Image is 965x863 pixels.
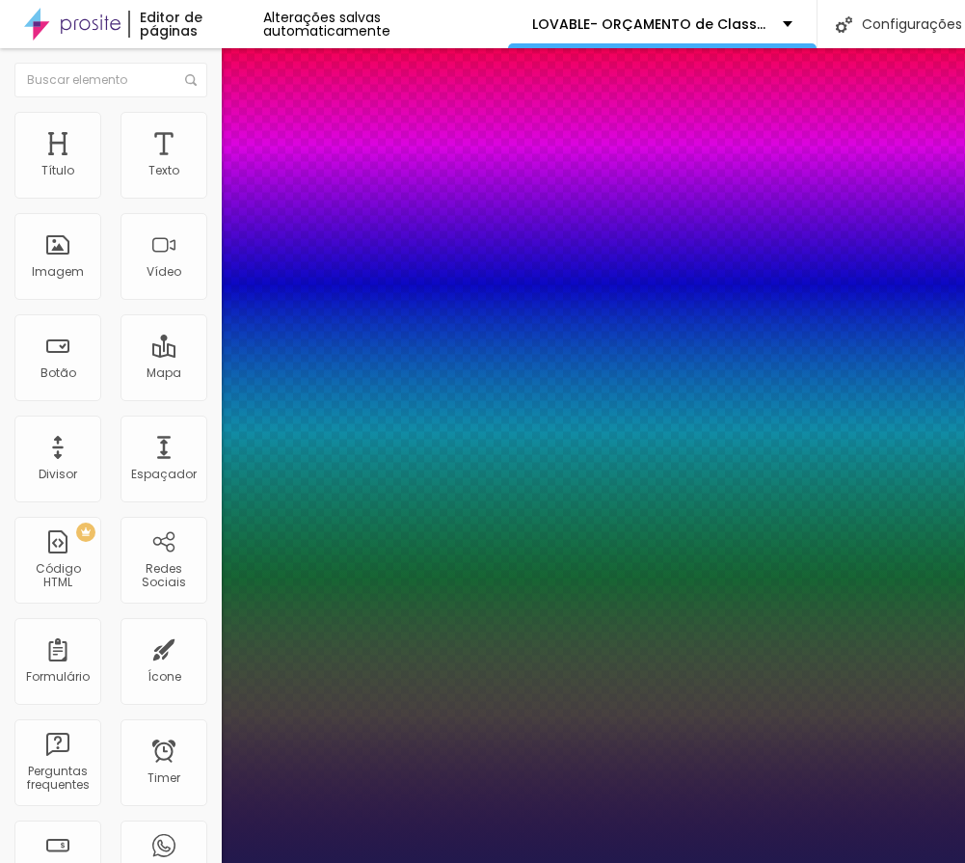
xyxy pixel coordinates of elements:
[836,16,852,33] img: Icone
[39,468,77,481] div: Divisor
[263,11,508,38] div: Alterações salvas automaticamente
[40,366,76,380] div: Botão
[147,670,181,684] div: Ícone
[41,164,74,177] div: Título
[185,74,197,86] img: Icone
[26,670,90,684] div: Formulário
[148,164,179,177] div: Texto
[32,265,84,279] div: Imagem
[532,17,768,31] p: LOVABLE- ORÇAMENTO de Classe B+ Orçamento
[147,771,180,785] div: Timer
[131,468,197,481] div: Espaçador
[128,11,262,38] div: Editor de páginas
[147,265,181,279] div: Vídeo
[147,366,181,380] div: Mapa
[19,562,95,590] div: Código HTML
[14,63,207,97] input: Buscar elemento
[19,765,95,793] div: Perguntas frequentes
[125,562,201,590] div: Redes Sociais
